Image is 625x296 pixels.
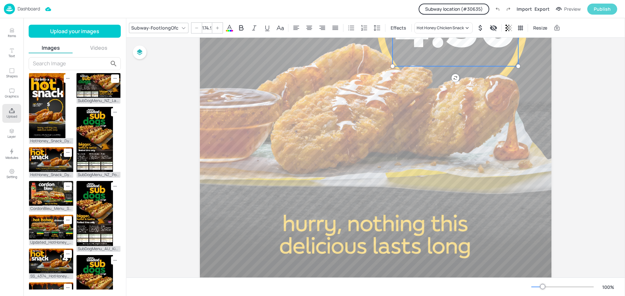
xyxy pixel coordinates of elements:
div: Remove image [64,216,72,225]
div: Hide symbol [475,23,486,33]
img: 2025-10-03-1759455689788ghu7s07bvf9.jpg [29,181,73,206]
div: Remove image [111,74,119,83]
p: Graphics [5,94,19,98]
span: Effects [389,24,408,31]
p: Dashboard [18,6,40,11]
button: Layer [2,124,21,143]
img: 2025-08-30-17565259496172xrjb6g9gh1.jpg [76,107,113,172]
p: Layer [7,134,16,139]
p: Shapes [6,74,18,78]
button: Upload your images [29,25,121,38]
p: Items [8,33,16,38]
span: Resize [532,24,549,31]
div: 100 % [600,284,616,290]
button: Subway location (#30635) [419,4,489,15]
div: Import [517,6,532,12]
button: Text [2,44,21,62]
img: 2025-08-30-17565257388068vmokxua0ax.jpg [76,181,113,246]
p: Upload [7,114,17,119]
div: Remove image [64,250,72,258]
div: HotHoney_Snack_Dynamic_Static_DMB_Landscape_2.jpg [29,172,73,178]
button: Modules [2,144,21,163]
img: 2025-09-01-1756685593745jxby9if9hvf.jpg [76,73,121,98]
button: Videos [77,44,121,51]
button: Upload [2,104,21,123]
div: Remove image [64,148,72,157]
button: Setting [2,164,21,183]
input: Search Image [33,58,108,69]
button: Items [2,23,21,42]
div: Subway-FootlongOfc [130,23,180,32]
label: Undo (Ctrl + Z) [492,4,503,15]
button: search [108,58,119,69]
div: Hot Honey Chicken Snack [417,25,464,31]
img: 2025-10-07-1759815901898edt7h6273dv.jpg [29,73,65,138]
div: Remove image [64,182,72,191]
div: Display condition [488,23,499,33]
p: Modules [6,155,18,160]
img: 2025-10-01-1759301297801l0l4gwlejue.jpg [29,215,73,239]
img: 2025-10-07-17598026665142ax0pyayhof.jpg [29,147,73,172]
div: CordonBleu_Menu_STATIC_Landscape_1920x1080px_V2.jpg [29,206,73,212]
div: Updated_HotHoney_Menu_Static_DMB_V2.jpg [29,239,73,245]
div: Export [535,6,549,12]
img: 2025-09-30-17592136763096324sh04eh.jpg [29,249,73,273]
button: Shapes [2,64,21,83]
div: Remove image [111,182,119,191]
div: Publish [594,6,611,13]
div: SubDogMenu_NZ_Landscape_Screen1_Rotation2.jpg [76,98,121,104]
div: Remove image [111,256,119,265]
img: logo-86c26b7e.jpg [4,4,15,14]
button: Images [29,44,73,51]
p: Text [8,54,15,58]
label: Redo (Ctrl + Y) [503,4,514,15]
div: Remove image [64,284,72,292]
div: SubDogMenu_AU_Kiosk_Portrait_Screen1_Rotation2.jpg [76,246,121,252]
button: Preview [552,4,585,14]
div: SubDogMenu_NZ_Portrait_Screen1_Rotation2.jpg [76,172,121,178]
div: Preview [564,6,581,13]
div: HotHoney_Snack_Dynamic_Static_DMB_Portrait.jpg [29,138,73,144]
div: Remove image [111,108,119,117]
button: Publish [587,4,617,15]
p: Setting [7,174,17,179]
div: Remove image [64,74,72,83]
button: Graphics [2,84,21,103]
div: SS_4374_HotHoney_Snack_Static_DMB_Landscape_V3.jpg [29,273,73,279]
